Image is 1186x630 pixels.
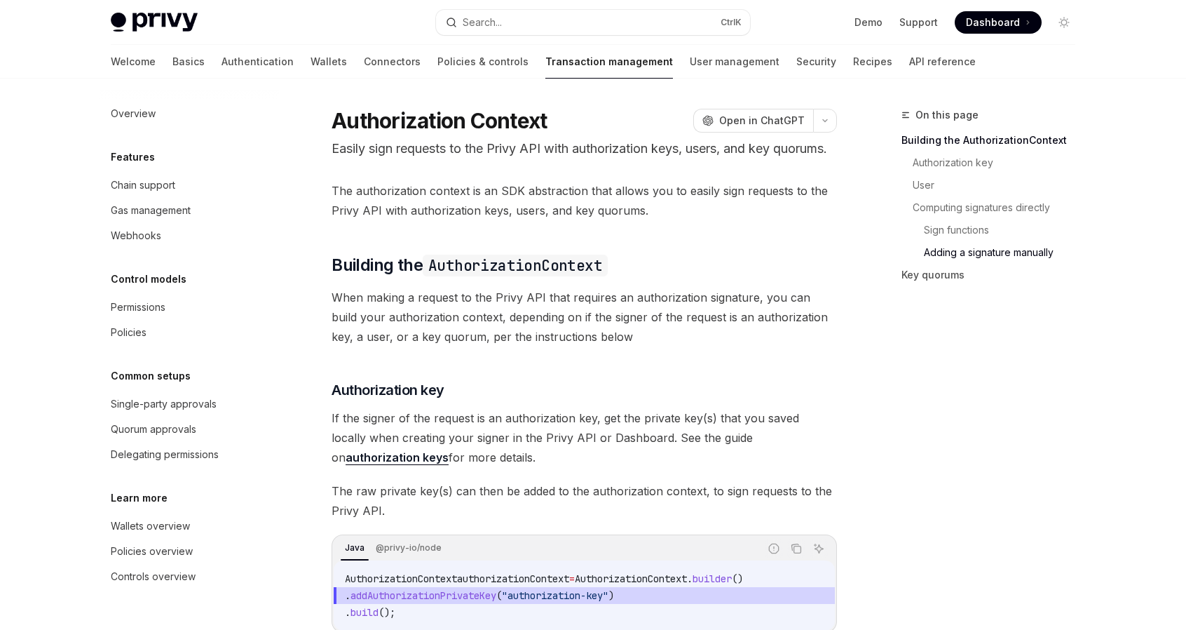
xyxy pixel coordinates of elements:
span: . [687,572,693,585]
span: When making a request to the Privy API that requires an authorization signature, you can build yo... [332,288,837,347]
a: Welcome [111,45,156,79]
a: User management [690,45,779,79]
div: @privy-io/node [372,539,446,556]
button: Open in ChatGPT [693,109,813,133]
div: Webhooks [111,227,161,244]
p: Easily sign requests to the Privy API with authorization keys, users, and key quorums. [332,139,837,159]
a: Dashboard [955,11,1042,34]
a: Support [899,15,938,29]
h5: Control models [111,271,186,288]
a: Authentication [221,45,294,79]
a: authorization keys [346,450,449,465]
a: Security [796,45,836,79]
code: AuthorizationContext [423,255,608,276]
h5: Learn more [111,490,168,507]
a: Wallets overview [100,514,279,539]
span: On this page [915,107,979,123]
button: Report incorrect code [765,539,783,558]
a: Single-party approvals [100,391,279,417]
button: Search...CtrlK [436,10,750,35]
div: Overview [111,105,156,122]
span: authorizationContext [457,572,569,585]
div: Permissions [111,299,165,316]
span: builder [693,572,732,585]
a: Computing signatures directly [901,196,1086,219]
div: Policies [111,324,146,341]
span: Ctrl K [721,17,742,28]
a: Basics [172,45,205,79]
div: Chain support [111,177,175,194]
a: Wallets [311,45,347,79]
a: Overview [100,101,279,126]
span: The raw private key(s) can then be added to the authorization context, to sign requests to the Pr... [332,481,837,521]
span: The authorization context is an SDK abstraction that allows you to easily sign requests to the Pr... [332,181,837,220]
div: Wallets overview [111,518,190,535]
h5: Features [111,149,155,166]
button: Toggle dark mode [1053,11,1075,34]
div: Java [341,539,369,556]
span: AuthorizationContext [345,572,457,585]
span: Authorization key [332,380,444,400]
a: Chain support [100,173,279,198]
a: Policies overview [100,539,279,564]
h5: Common setups [111,368,191,384]
a: Building the AuthorizationContext [901,129,1086,152]
a: Permissions [100,295,279,320]
div: Search... [463,14,502,31]
div: Policies overview [111,543,193,560]
a: Delegating permissions [100,442,279,467]
span: = [569,572,575,585]
div: Gas management [111,202,191,219]
a: Controls overview [100,564,279,589]
div: Quorum approvals [111,421,196,438]
span: AuthorizationContext [575,572,687,585]
div: Controls overview [111,568,196,585]
a: Authorization key [901,152,1086,174]
a: Adding a signature manually [901,241,1086,264]
a: Webhooks [100,223,279,248]
a: Connectors [364,45,421,79]
img: light logo [111,13,198,32]
button: Ask AI [810,539,828,558]
a: Policies & controls [437,45,529,79]
div: Delegating permissions [111,446,219,463]
button: Copy the contents from the code block [787,539,805,558]
a: API reference [909,45,976,79]
a: Key quorums [901,264,1086,286]
div: Single-party approvals [111,396,217,413]
a: Recipes [853,45,892,79]
span: If the signer of the request is an authorization key, get the private key(s) that you saved local... [332,408,837,467]
a: Gas management [100,198,279,223]
a: Policies [100,320,279,345]
span: Building the [332,254,608,276]
span: Open in ChatGPT [719,114,805,128]
h1: Authorization Context [332,108,547,133]
a: Quorum approvals [100,417,279,442]
a: Transaction management [545,45,673,79]
a: User [901,174,1086,196]
a: Sign functions [901,219,1086,241]
span: Dashboard [966,15,1020,29]
a: Demo [854,15,882,29]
